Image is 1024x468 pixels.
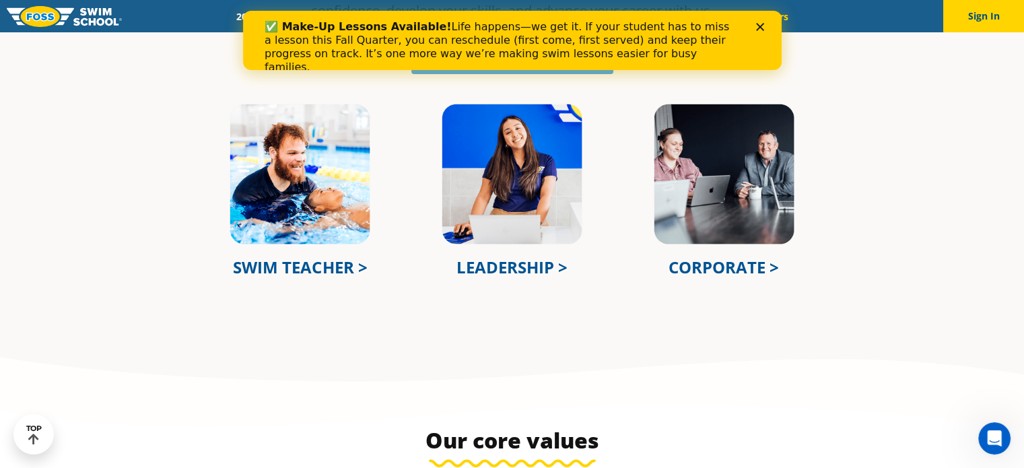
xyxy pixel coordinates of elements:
[26,424,42,445] div: TOP
[233,256,367,278] a: SWIM TEACHER >
[7,6,122,27] img: FOSS Swim School Logo
[366,10,483,23] a: Swim Path® Program
[22,9,496,63] div: Life happens—we get it. If your student has to miss a lesson this Fall Quarter, you can reschedul...
[559,10,702,23] a: Swim Like [PERSON_NAME]
[243,11,782,70] iframe: Intercom live chat banner
[669,256,779,278] a: CORPORATE >
[22,9,208,22] b: ✅ Make-Up Lessons Available!
[225,10,309,23] a: 2025 Calendar
[483,10,559,23] a: About FOSS
[513,12,526,20] div: Close
[309,10,366,23] a: Schools
[195,427,830,454] h3: Our core values
[978,422,1011,455] iframe: Intercom live chat
[701,10,743,23] a: Blog
[743,10,799,23] a: Careers
[456,256,568,278] a: LEADERSHIP >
